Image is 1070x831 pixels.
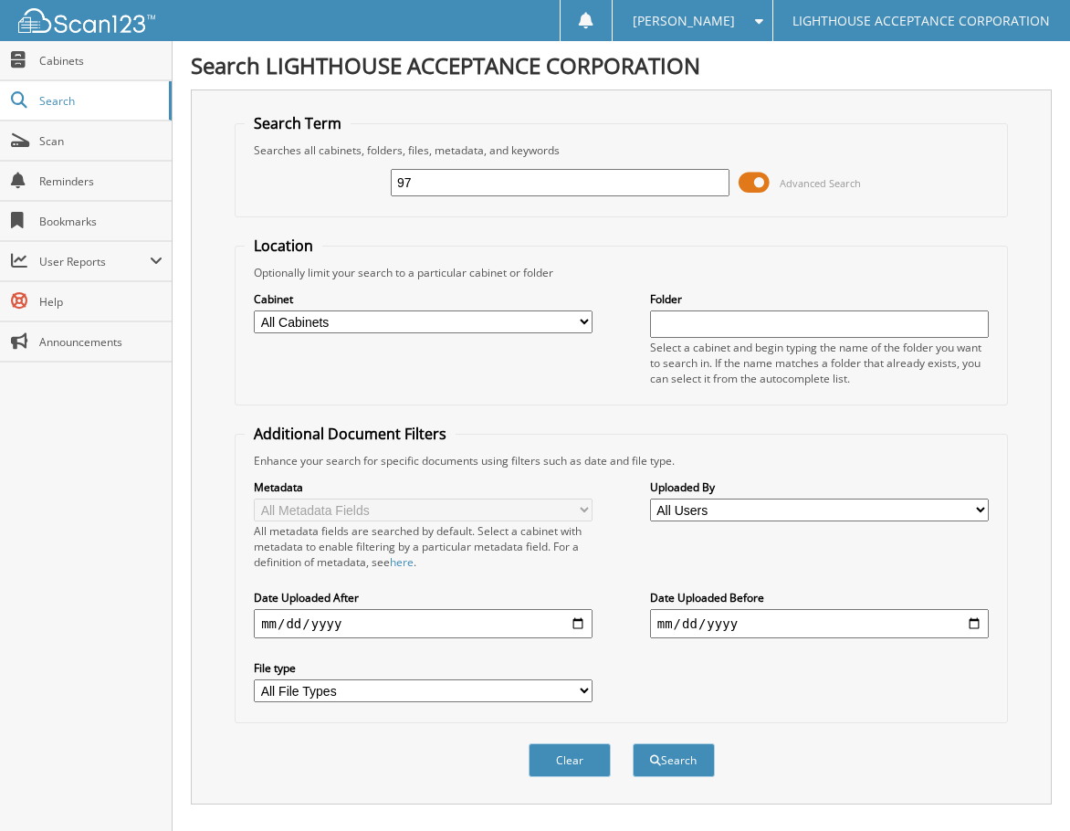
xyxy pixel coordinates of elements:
span: Search [39,93,160,109]
button: Clear [529,743,611,777]
div: Select a cabinet and begin typing the name of the folder you want to search in. If the name match... [650,340,989,386]
button: Search [633,743,715,777]
h1: Search LIGHTHOUSE ACCEPTANCE CORPORATION [191,50,1052,80]
legend: Additional Document Filters [245,424,456,444]
span: [PERSON_NAME] [633,16,735,26]
span: Help [39,294,163,310]
label: Cabinet [254,291,593,307]
div: All metadata fields are searched by default. Select a cabinet with metadata to enable filtering b... [254,523,593,570]
input: start [254,609,593,638]
label: Date Uploaded Before [650,590,989,605]
div: Enhance your search for specific documents using filters such as date and file type. [245,453,998,468]
legend: Location [245,236,322,256]
input: end [650,609,989,638]
span: LIGHTHOUSE ACCEPTANCE CORPORATION [792,16,1050,26]
span: Announcements [39,334,163,350]
legend: Search Term [245,113,351,133]
label: Folder [650,291,989,307]
iframe: Chat Widget [979,743,1070,831]
label: Uploaded By [650,479,989,495]
label: Metadata [254,479,593,495]
label: File type [254,660,593,676]
div: Optionally limit your search to a particular cabinet or folder [245,265,998,280]
span: Cabinets [39,53,163,68]
img: scan123-logo-white.svg [18,8,155,33]
span: Scan [39,133,163,149]
a: here [390,554,414,570]
span: Advanced Search [780,176,861,190]
div: Searches all cabinets, folders, files, metadata, and keywords [245,142,998,158]
label: Date Uploaded After [254,590,593,605]
span: User Reports [39,254,150,269]
span: Bookmarks [39,214,163,229]
span: Reminders [39,174,163,189]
